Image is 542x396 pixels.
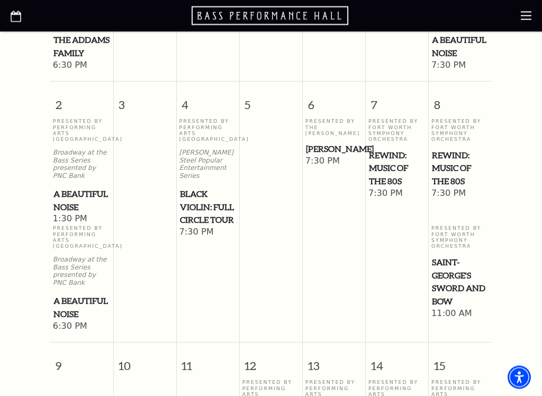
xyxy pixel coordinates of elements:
[53,295,111,321] a: A Beautiful Noise
[431,256,489,309] a: Saint-George's Sword and Bow
[114,343,176,380] span: 10
[179,188,237,227] a: Black Violin: Full Circle Tour
[53,226,111,250] p: Presented By Performing Arts [GEOGRAPHIC_DATA]
[305,143,363,156] a: Beatrice Rana
[53,34,110,60] span: The Addams Family
[240,82,302,119] span: 5
[429,343,492,380] span: 15
[366,82,428,119] span: 7
[240,343,302,380] span: 12
[366,343,428,380] span: 14
[192,5,350,26] a: Open this option
[368,119,426,143] p: Presented By Fort Worth Symphony Orchestra
[50,343,113,380] span: 9
[303,82,365,119] span: 6
[53,188,110,214] span: A Beautiful Noise
[431,119,489,143] p: Presented By Fort Worth Symphony Orchestra
[11,8,21,24] a: Open this option
[180,188,237,227] span: Black Violin: Full Circle Tour
[53,119,111,143] p: Presented By Performing Arts [GEOGRAPHIC_DATA]
[179,149,237,181] p: [PERSON_NAME] Steel Popular Entertainment Series
[53,188,111,214] a: A Beautiful Noise
[53,60,111,72] span: 6:30 PM
[53,321,111,333] span: 6:30 PM
[53,295,110,321] span: A Beautiful Noise
[369,149,426,188] span: REWIND: Music of the 80s
[432,149,489,188] span: REWIND: Music of the 80s
[431,34,489,60] a: A Beautiful Noise
[305,119,363,137] p: Presented By The [PERSON_NAME]
[431,149,489,188] a: REWIND: Music of the 80s
[303,343,365,380] span: 13
[114,82,176,119] span: 3
[429,82,492,119] span: 8
[431,226,489,250] p: Presented By Fort Worth Symphony Orchestra
[508,366,531,389] div: Accessibility Menu
[431,188,489,200] span: 7:30 PM
[177,343,239,380] span: 11
[53,256,111,287] p: Broadway at the Bass Series presented by PNC Bank
[432,34,489,60] span: A Beautiful Noise
[179,119,237,143] p: Presented By Performing Arts [GEOGRAPHIC_DATA]
[431,60,489,72] span: 7:30 PM
[53,34,111,60] a: The Addams Family
[368,149,426,188] a: REWIND: Music of the 80s
[306,143,363,156] span: [PERSON_NAME]
[179,227,237,239] span: 7:30 PM
[368,188,426,200] span: 7:30 PM
[305,156,363,168] span: 7:30 PM
[177,82,239,119] span: 4
[50,82,113,119] span: 2
[53,149,111,181] p: Broadway at the Bass Series presented by PNC Bank
[431,309,489,320] span: 11:00 AM
[53,214,111,226] span: 1:30 PM
[432,256,489,309] span: Saint-George's Sword and Bow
